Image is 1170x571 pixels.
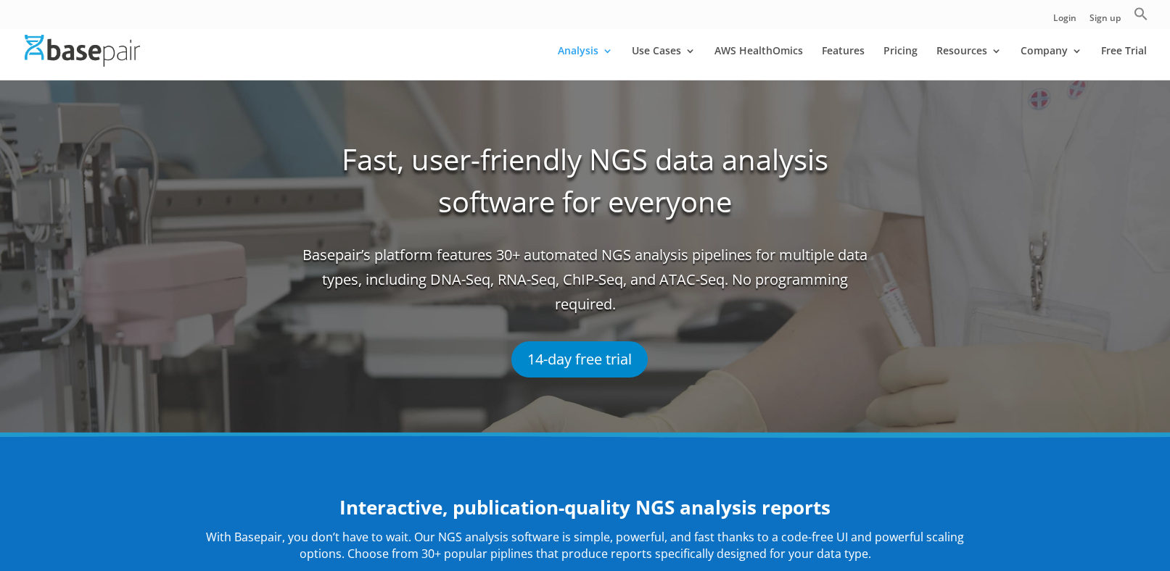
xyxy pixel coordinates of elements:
svg: Search [1134,7,1148,21]
a: Login [1053,14,1076,29]
strong: Interactive, publication-quality NGS analysis reports [339,494,831,520]
a: Pricing [883,46,918,80]
a: Sign up [1089,14,1121,29]
a: Use Cases [632,46,696,80]
a: Company [1021,46,1082,80]
span: Basepair’s platform features 30+ automated NGS analysis pipelines for multiple data types, includ... [302,243,868,327]
a: Resources [936,46,1002,80]
a: Search Icon Link [1134,7,1148,29]
p: With Basepair, you don’t have to wait. Our NGS analysis software is simple, powerful, and fast th... [194,529,977,564]
a: AWS HealthOmics [714,46,803,80]
a: 14-day free trial [511,341,648,378]
a: Free Trial [1101,46,1147,80]
h1: Fast, user-friendly NGS data analysis software for everyone [302,138,868,243]
img: Basepair [25,35,140,66]
a: Features [822,46,865,80]
a: Analysis [558,46,613,80]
